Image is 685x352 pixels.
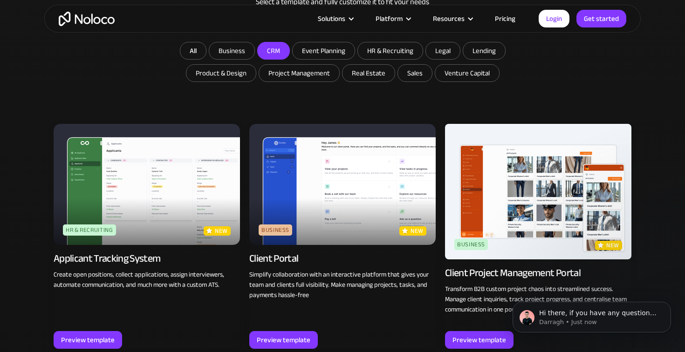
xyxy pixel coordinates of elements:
[61,334,115,346] div: Preview template
[454,239,488,250] div: Business
[156,42,529,84] form: Email Form
[452,334,506,346] div: Preview template
[445,124,631,349] a: BusinessnewClient Project Management PortalTransform B2B custom project chaos into streamlined su...
[376,13,403,25] div: Platform
[421,13,483,25] div: Resources
[445,284,631,315] p: Transform B2B custom project chaos into streamlined success. Manage client inquiries, track proje...
[63,224,116,236] div: HR & Recruiting
[539,10,569,27] a: Login
[445,266,581,279] div: Client Project Management Portal
[411,226,424,236] p: new
[499,282,685,347] iframe: Intercom notifications message
[306,13,364,25] div: Solutions
[606,241,619,250] p: new
[249,252,298,265] div: Client Portal
[318,13,345,25] div: Solutions
[59,12,115,26] a: home
[257,334,310,346] div: Preview template
[364,13,421,25] div: Platform
[433,13,465,25] div: Resources
[259,224,292,236] div: Business
[54,270,240,290] p: Create open positions, collect applications, assign interviewers, automate communication, and muc...
[249,124,436,349] a: BusinessnewClient PortalSimplify collaboration with an interactive platform that gives your team ...
[54,252,161,265] div: Applicant Tracking System
[249,270,436,300] p: Simplify collaboration with an interactive platform that gives your team and clients full visibil...
[215,226,228,236] p: new
[576,10,626,27] a: Get started
[180,42,206,60] a: All
[54,124,240,349] a: HR & RecruitingnewApplicant Tracking SystemCreate open positions, collect applications, assign in...
[483,13,527,25] a: Pricing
